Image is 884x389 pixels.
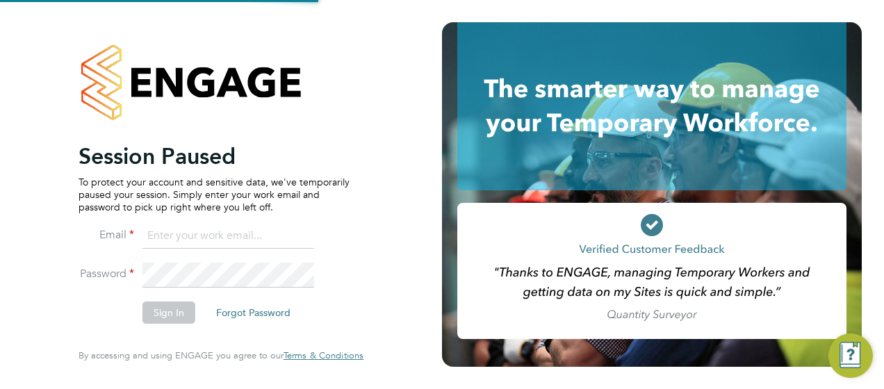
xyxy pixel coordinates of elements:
button: Sign In [142,301,195,324]
button: Forgot Password [205,301,302,324]
h2: Session Paused [79,142,350,170]
a: Terms & Conditions [284,350,363,361]
label: Email [79,228,134,242]
p: To protect your account and sensitive data, we've temporarily paused your session. Simply enter y... [79,176,350,214]
label: Password [79,267,134,281]
input: Enter your work email... [142,224,314,249]
span: By accessing and using ENGAGE you agree to our [79,349,363,361]
button: Engage Resource Center [828,333,873,378]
